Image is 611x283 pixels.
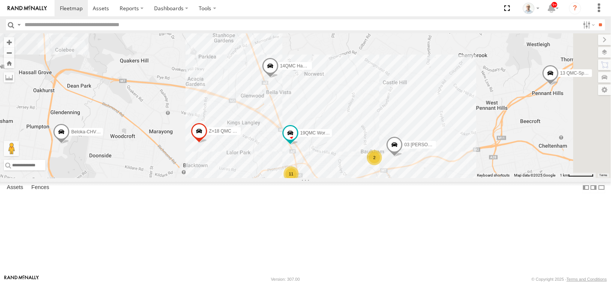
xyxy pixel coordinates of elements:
[367,150,382,165] div: 2
[284,166,299,181] div: 11
[567,277,607,281] a: Terms and Conditions
[598,84,611,95] label: Map Settings
[4,72,14,83] label: Measure
[532,277,607,281] div: © Copyright 2025 -
[477,173,510,178] button: Keyboard shortcuts
[4,275,39,283] a: Visit our Website
[4,37,14,47] button: Zoom in
[209,128,253,134] span: Z=18 QMC Written off
[300,130,337,136] span: 19QMC Workshop
[580,19,596,30] label: Search Filter Options
[271,277,300,281] div: Version: 307.00
[514,173,555,177] span: Map data ©2025 Google
[4,58,14,68] button: Zoom Home
[280,63,312,69] span: 14QMC Hamza
[71,129,104,134] span: Beloka-CHV61N
[600,174,608,177] a: Terms (opens in new tab)
[4,47,14,58] button: Zoom out
[8,6,47,11] img: rand-logo.svg
[404,142,448,147] span: 03 [PERSON_NAME]
[558,173,596,178] button: Map Scale: 1 km per 63 pixels
[28,182,53,193] label: Fences
[16,19,22,30] label: Search Query
[4,141,19,156] button: Drag Pegman onto the map to open Street View
[560,70,591,76] span: 13 QMC-Spare
[560,173,568,177] span: 1 km
[590,182,597,193] label: Dock Summary Table to the Right
[582,182,590,193] label: Dock Summary Table to the Left
[520,3,542,14] div: Kurt Byers
[569,2,581,14] i: ?
[3,182,27,193] label: Assets
[598,182,605,193] label: Hide Summary Table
